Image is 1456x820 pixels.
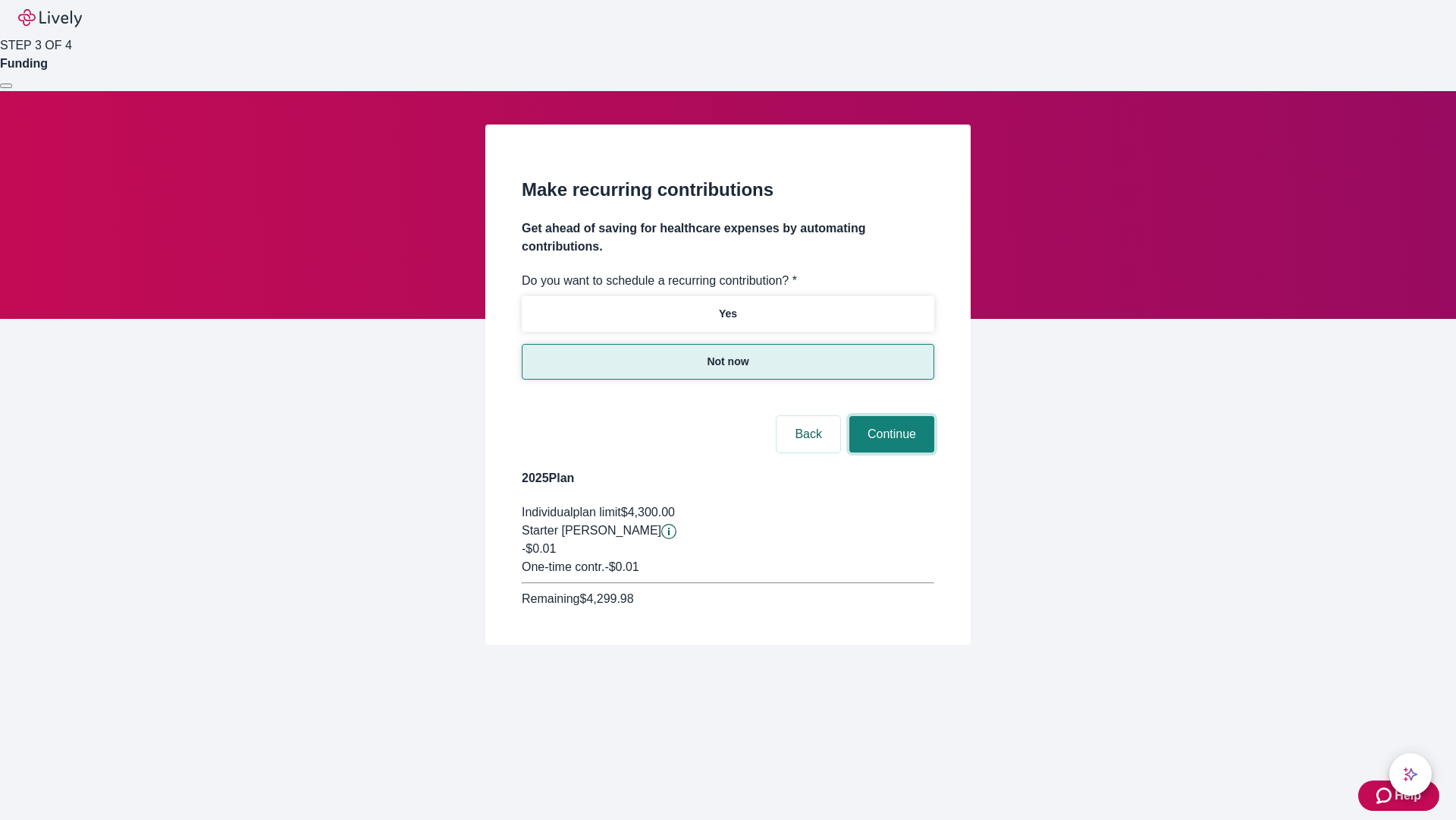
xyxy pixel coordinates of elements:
button: Back [777,416,840,453]
span: Individual plan limit [522,506,621,519]
svg: Zendesk support icon [1376,787,1395,805]
span: - $0.01 [604,560,639,573]
img: Lively [18,9,82,27]
svg: Lively AI Assistant [1403,767,1418,782]
span: $4,299.98 [579,592,633,605]
h4: Get ahead of saving for healthcare expenses by automating contributions. [522,219,934,256]
h4: 2025 Plan [522,469,934,487]
svg: Starter penny details [661,524,676,539]
button: Not now [522,344,934,380]
h2: Make recurring contributions [522,176,934,203]
label: Do you want to schedule a recurring contribution? * [522,272,797,290]
p: Yes [719,306,737,322]
button: chat [1389,753,1432,796]
span: $4,300.00 [621,506,675,519]
p: Not now [707,354,748,370]
button: Yes [522,296,934,332]
button: Zendesk support iconHelp [1358,781,1439,811]
button: Lively will contribute $0.01 to establish your account [661,524,676,539]
span: -$0.01 [522,542,556,555]
span: Starter [PERSON_NAME] [522,524,661,537]
span: Remaining [522,592,579,605]
span: One-time contr. [522,560,604,573]
button: Continue [849,416,934,453]
span: Help [1395,787,1421,805]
